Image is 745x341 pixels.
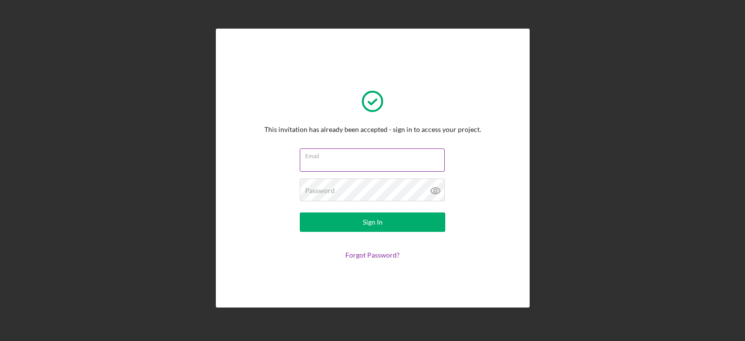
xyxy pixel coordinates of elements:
[345,251,400,259] a: Forgot Password?
[305,149,445,160] label: Email
[305,187,335,195] label: Password
[264,126,481,133] div: This invitation has already been accepted - sign in to access your project.
[300,212,445,232] button: Sign In
[363,212,383,232] div: Sign In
